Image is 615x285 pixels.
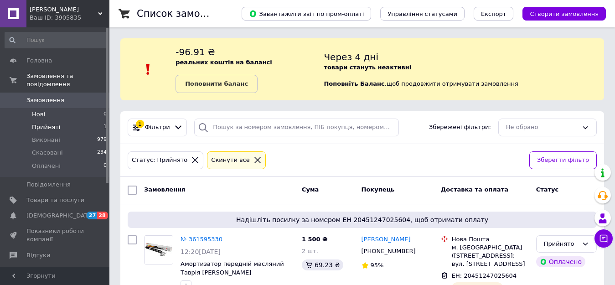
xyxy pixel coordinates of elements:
div: Ваш ID: 3905835 [30,14,109,22]
span: Зберегти фільтр [537,155,589,165]
span: Замовлення [144,186,185,193]
span: -96.91 ₴ [176,47,215,57]
span: Скасовані [32,149,63,157]
img: :exclamation: [141,62,155,76]
button: Управління статусами [380,7,465,21]
div: , щоб продовжити отримувати замовлення [324,46,604,93]
span: Нові [32,110,45,119]
input: Пошук за номером замовлення, ПІБ покупця, номером телефону, Email, номером накладної [194,119,398,136]
span: 234 [97,149,107,157]
span: Збережені фільтри: [429,123,491,132]
span: ЕН: 20451247025604 [452,272,517,279]
span: Виконані [32,136,60,144]
span: 27 [87,212,97,219]
span: 979 [97,136,107,144]
span: 28 [97,212,108,219]
span: Через 4 дні [324,52,378,62]
div: [PHONE_NUMBER] [360,245,418,257]
span: Прийняті [32,123,60,131]
div: Статус: Прийнято [130,155,189,165]
span: Товари та послуги [26,196,84,204]
a: Фото товару [144,235,173,264]
span: Cума [302,186,319,193]
span: Повідомлення [26,181,71,189]
span: 0 [103,110,107,119]
div: Оплачено [536,256,585,267]
input: Пошук [5,32,108,48]
span: Дэмил [30,5,98,14]
span: Створити замовлення [530,10,599,17]
b: реальних коштів на балансі [176,59,272,66]
div: м. [GEOGRAPHIC_DATA] ([STREET_ADDRESS]: вул. [STREET_ADDRESS] [452,244,529,269]
b: Поповнити баланс [185,80,248,87]
span: 2 шт. [302,248,318,254]
button: Створити замовлення [522,7,606,21]
button: Зберегти фільтр [529,151,597,169]
div: Не обрано [506,123,578,132]
div: Cкинути все [209,155,252,165]
span: Експорт [481,10,506,17]
div: Нова Пошта [452,235,529,244]
span: Головна [26,57,52,65]
button: Чат з покупцем [594,229,613,248]
span: Завантажити звіт по пром-оплаті [249,10,364,18]
a: № 361595330 [181,236,222,243]
span: 1 500 ₴ [302,236,327,243]
span: Покупець [362,186,395,193]
span: Відгуки [26,251,50,259]
span: Оплачені [32,162,61,170]
span: Замовлення [26,96,64,104]
span: Фільтри [145,123,170,132]
a: Створити замовлення [513,10,606,17]
h1: Список замовлень [137,8,229,19]
span: 95% [371,262,384,269]
span: Замовлення та повідомлення [26,72,109,88]
button: Завантажити звіт по пром-оплаті [242,7,371,21]
span: Статус [536,186,559,193]
span: Показники роботи компанії [26,227,84,244]
b: товари стануть неактивні [324,64,411,71]
b: Поповніть Баланс [324,80,384,87]
button: Експорт [474,7,514,21]
div: 1 [136,120,144,128]
span: 1 [103,123,107,131]
span: 0 [103,162,107,170]
img: Фото товару [145,236,173,264]
span: 12:20[DATE] [181,248,221,255]
span: Надішліть посилку за номером ЕН 20451247025604, щоб отримати оплату [131,215,593,224]
div: 69.23 ₴ [302,259,343,270]
div: Прийнято [544,239,578,249]
span: Управління статусами [388,10,457,17]
a: Поповнити баланс [176,75,258,93]
a: Амортизатор передній масляний Таврія [PERSON_NAME] [181,260,284,276]
span: [DEMOGRAPHIC_DATA] [26,212,94,220]
span: Доставка та оплата [441,186,508,193]
a: [PERSON_NAME] [362,235,411,244]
